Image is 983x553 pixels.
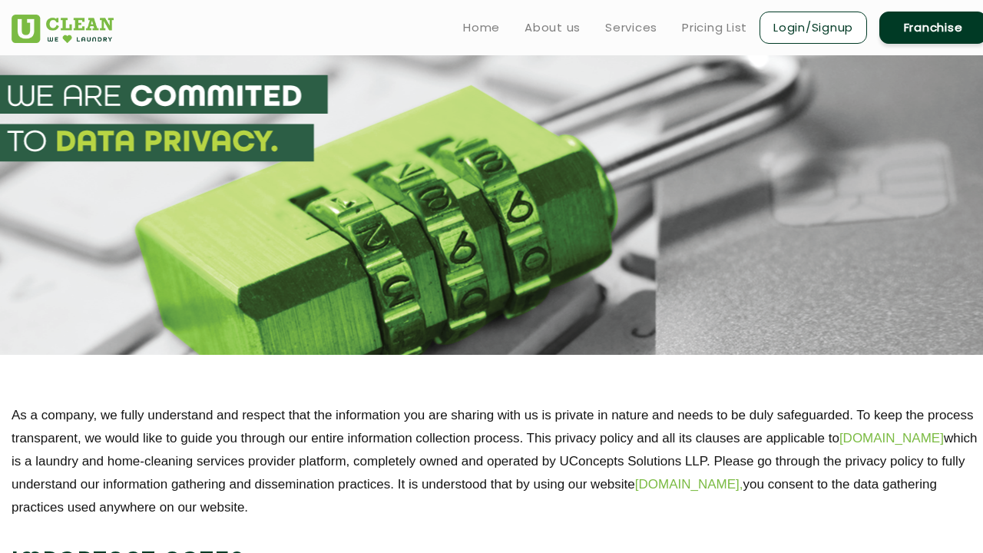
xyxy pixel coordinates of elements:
[635,473,743,496] a: [DOMAIN_NAME],
[463,18,500,37] a: Home
[760,12,867,44] a: Login/Signup
[525,18,581,37] a: About us
[605,18,657,37] a: Services
[12,15,114,43] img: UClean Laundry and Dry Cleaning
[682,18,747,37] a: Pricing List
[839,427,944,450] a: [DOMAIN_NAME]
